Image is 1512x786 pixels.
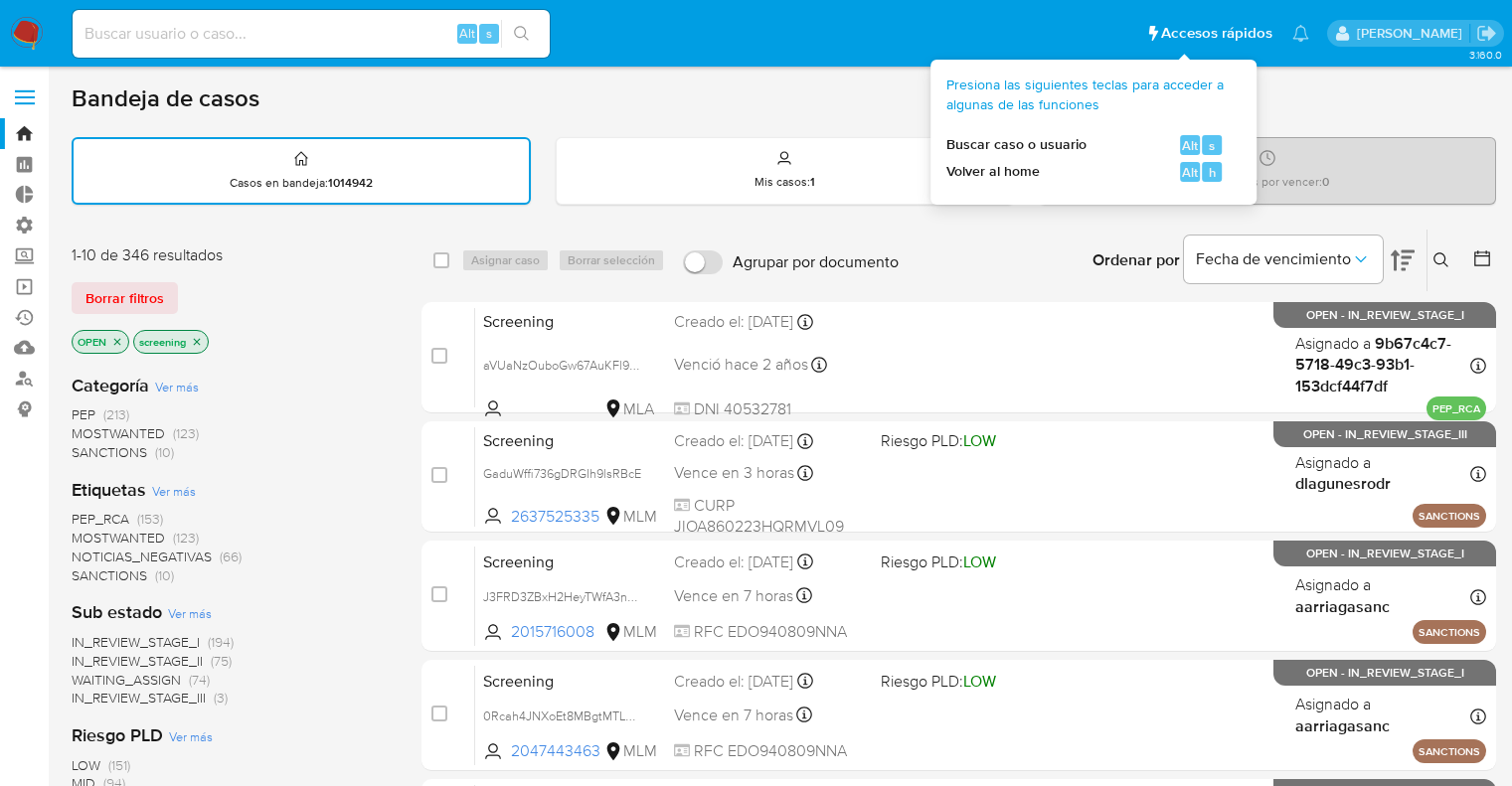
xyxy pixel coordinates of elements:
[1182,136,1198,155] span: Alt
[946,162,1040,182] span: Volver al home
[1161,23,1272,44] span: Accesos rápidos
[946,135,1087,155] span: Buscar caso o usuario
[1182,163,1198,182] span: Alt
[1357,24,1469,43] p: marianela.tarsia@mercadolibre.com
[946,76,1225,114] span: Presiona las siguientes teclas para acceder a algunas de las funciones
[501,20,542,48] button: search-icon
[459,24,475,43] span: Alt
[1476,23,1497,44] a: Salir
[486,24,492,43] span: s
[1292,25,1309,42] a: Notificaciones
[1209,163,1216,182] span: h
[73,21,550,47] input: Buscar usuario o caso...
[1209,136,1215,155] span: s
